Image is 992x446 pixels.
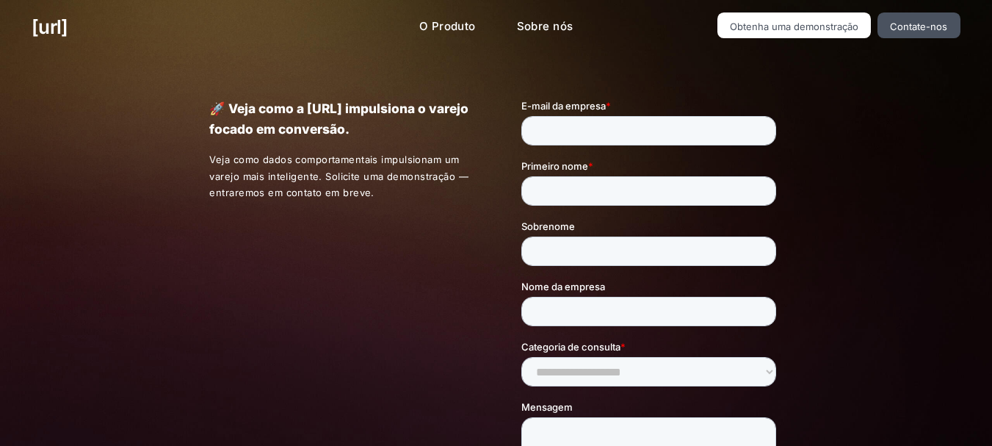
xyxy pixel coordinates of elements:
[32,12,68,41] a: [URL]
[419,19,476,33] font: O Produto
[877,12,960,38] a: Contate-nos
[505,12,585,41] a: Sobre nós
[209,101,468,137] font: 🚀 Veja como a [URL] impulsiona o varejo focado em conversão.
[408,12,488,41] a: O Produto
[32,15,68,38] font: [URL]
[890,21,947,32] font: Contate-nos
[517,19,573,33] font: Sobre nós
[717,12,872,38] a: Obtenha uma demonstração
[730,21,858,32] font: Obtenha uma demonstração
[209,154,468,199] font: Veja como dados comportamentais impulsionam um varejo mais inteligente. Solicite uma demonstração...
